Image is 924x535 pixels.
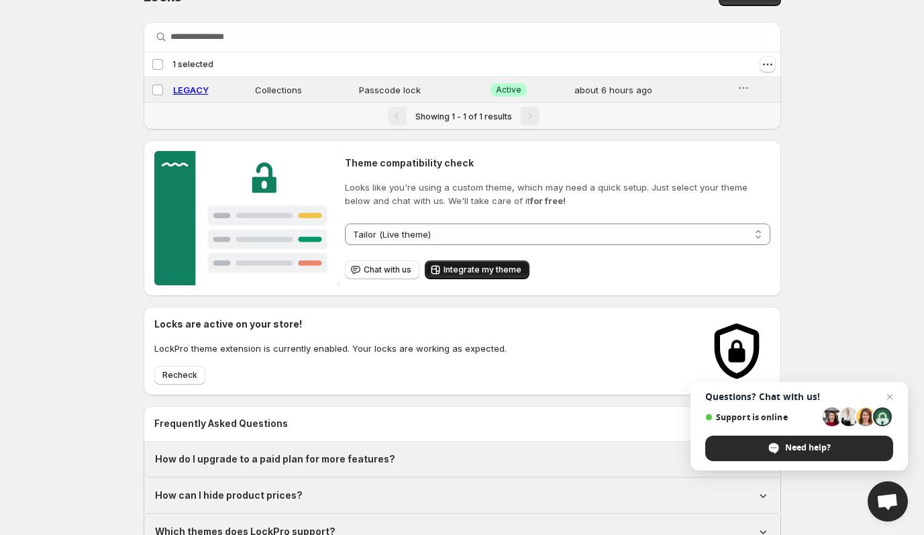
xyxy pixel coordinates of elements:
[785,442,831,454] span: Need help?
[530,195,566,206] strong: for free!
[154,417,770,430] h2: Frequently Asked Questions
[705,391,893,402] span: Questions? Chat with us!
[345,260,419,279] button: Chat with us
[155,452,395,466] h1: How do I upgrade to a paid plan for more features?
[760,56,776,72] button: Actions
[154,366,205,385] button: Recheck
[154,342,507,355] p: LockPro theme extension is currently enabled. Your locks are working as expected.
[251,77,355,103] td: Collections
[444,264,521,275] span: Integrate my theme
[173,85,209,95] a: LEGACY
[154,318,507,331] h2: Locks are active on your store!
[144,102,781,130] nav: Pagination
[425,260,529,279] button: Integrate my theme
[364,264,411,275] span: Chat with us
[570,77,733,103] td: about 6 hours ago
[868,481,908,522] a: Open chat
[496,85,521,95] span: Active
[172,59,213,70] span: 1 selected
[155,489,303,502] h1: How can I hide product prices?
[154,151,340,285] img: Customer support
[705,436,893,461] span: Need help?
[355,77,486,103] td: Passcode lock
[162,370,197,381] span: Recheck
[415,111,512,121] span: Showing 1 - 1 of 1 results
[703,318,770,385] img: Locks activated
[345,156,770,170] h2: Theme compatibility check
[345,181,770,207] p: Looks like you're using a custom theme, which may need a quick setup. Just select your theme belo...
[705,412,818,422] span: Support is online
